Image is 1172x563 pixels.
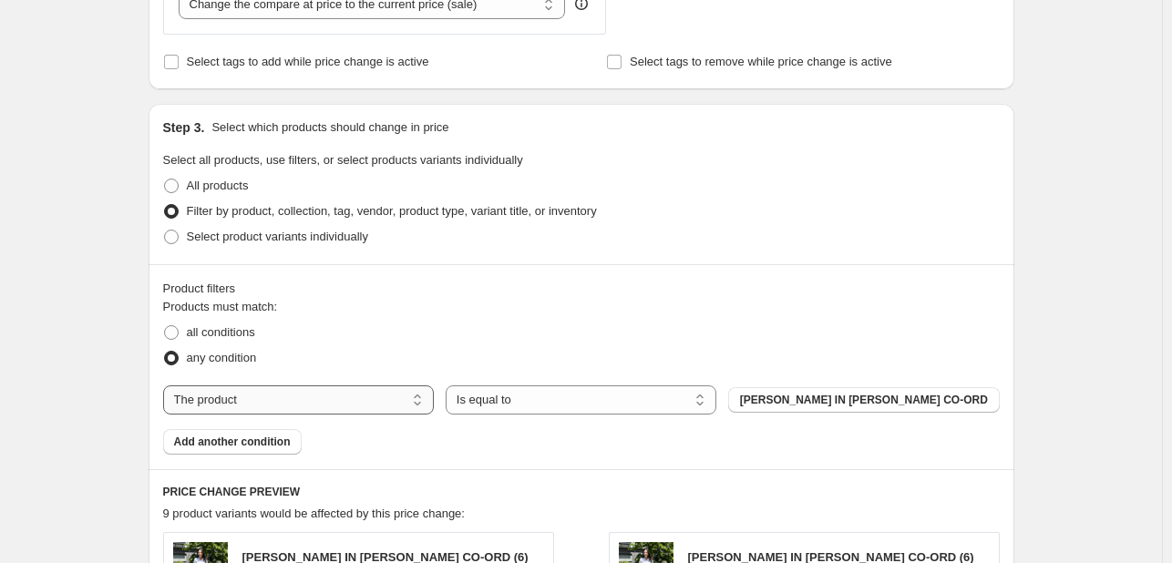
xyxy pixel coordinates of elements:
[174,435,291,449] span: Add another condition
[187,179,249,192] span: All products
[728,387,999,413] button: AKSHITA GOSAIN IN SERRA CO-ORD
[187,230,368,243] span: Select product variants individually
[163,280,1000,298] div: Product filters
[740,393,988,407] span: [PERSON_NAME] IN [PERSON_NAME] CO-ORD
[163,507,465,520] span: 9 product variants would be affected by this price change:
[187,55,429,68] span: Select tags to add while price change is active
[187,351,257,364] span: any condition
[163,153,523,167] span: Select all products, use filters, or select products variants individually
[211,118,448,137] p: Select which products should change in price
[163,429,302,455] button: Add another condition
[187,325,255,339] span: all conditions
[163,300,278,313] span: Products must match:
[163,118,205,137] h2: Step 3.
[163,485,1000,499] h6: PRICE CHANGE PREVIEW
[187,204,597,218] span: Filter by product, collection, tag, vendor, product type, variant title, or inventory
[630,55,892,68] span: Select tags to remove while price change is active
